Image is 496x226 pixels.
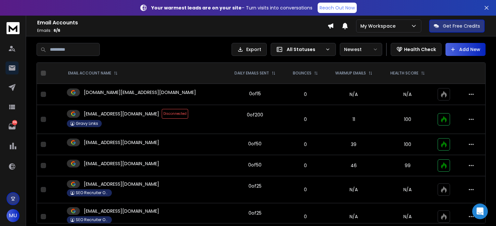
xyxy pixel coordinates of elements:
[289,213,323,220] p: 0
[391,43,442,56] button: Health Check
[335,71,366,76] p: WARMUP EMAILS
[340,43,382,56] button: Newest
[248,183,262,189] div: 0 of 25
[326,134,382,155] td: 39
[390,71,418,76] p: HEALTH SCORE
[151,5,312,11] p: – Turn visits into conversations
[151,5,242,11] strong: Your warmest leads are on your site
[7,209,20,222] button: MU
[287,46,323,53] p: All Statuses
[382,155,434,176] td: 99
[289,91,323,98] p: 0
[84,160,159,167] p: [EMAIL_ADDRESS][DOMAIN_NAME]
[326,176,382,203] td: N/A
[404,46,436,53] p: Health Check
[320,5,355,11] p: Reach Out Now
[12,120,17,125] p: 106
[318,3,357,13] a: Reach Out Now
[37,19,327,27] h1: Email Accounts
[76,190,108,195] p: SEO Recruiter Outreach
[7,22,20,34] img: logo
[443,23,480,29] p: Get Free Credits
[289,162,323,169] p: 0
[289,186,323,193] p: 0
[326,155,382,176] td: 46
[232,43,267,56] button: Export
[289,116,323,123] p: 0
[445,43,486,56] button: Add New
[293,71,311,76] p: BOUNCES
[84,111,159,117] p: [EMAIL_ADDRESS][DOMAIN_NAME]
[84,208,159,214] p: [EMAIL_ADDRESS][DOMAIN_NAME]
[382,134,434,155] td: 100
[385,213,430,220] p: N/A
[162,109,188,119] span: Disconnected
[6,120,19,133] a: 106
[68,71,118,76] div: EMAIL ACCOUNT NAME
[248,162,262,168] div: 0 of 50
[76,217,108,222] p: SEO Recruiter Outreach
[76,121,98,126] p: Gravy Links
[249,90,261,97] div: 0 of 15
[84,139,159,146] p: [EMAIL_ADDRESS][DOMAIN_NAME]
[248,210,262,216] div: 0 of 25
[326,105,382,134] td: 11
[84,181,159,187] p: [EMAIL_ADDRESS][DOMAIN_NAME]
[472,204,488,219] div: Open Intercom Messenger
[382,105,434,134] td: 100
[429,20,485,33] button: Get Free Credits
[326,84,382,105] td: N/A
[234,71,269,76] p: DAILY EMAILS SENT
[289,141,323,148] p: 0
[84,89,196,96] p: [DOMAIN_NAME][EMAIL_ADDRESS][DOMAIN_NAME]
[37,28,327,33] p: Emails :
[248,140,262,147] div: 0 of 50
[53,28,60,33] span: 6 / 6
[385,91,430,98] p: N/A
[385,186,430,193] p: N/A
[247,112,263,118] div: 0 of 200
[360,23,398,29] p: My Workspace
